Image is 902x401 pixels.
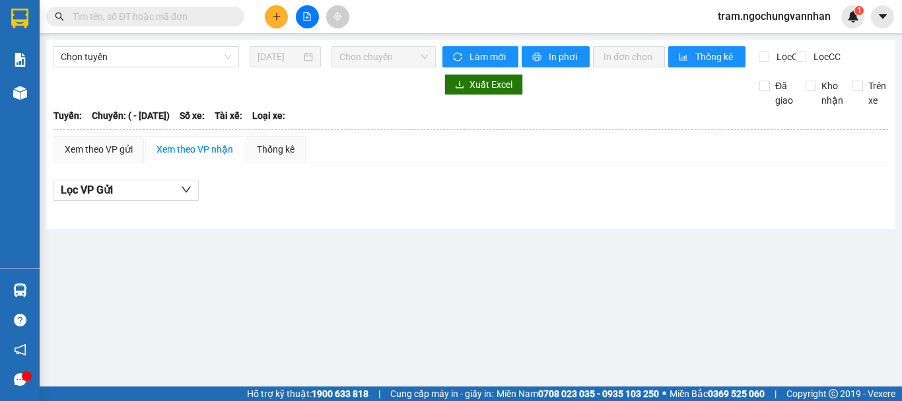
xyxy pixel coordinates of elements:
[65,142,133,157] div: Xem theo VP gửi
[257,142,295,157] div: Thống kê
[390,386,493,401] span: Cung cấp máy in - giấy in:
[180,108,205,123] span: Số xe:
[670,386,765,401] span: Miền Bắc
[11,9,28,28] img: logo-vxr
[333,12,342,21] span: aim
[695,50,735,64] span: Thống kê
[272,12,281,21] span: plus
[156,142,233,157] div: Xem theo VP nhận
[265,5,288,28] button: plus
[181,184,191,195] span: down
[92,108,170,123] span: Chuyến: ( - [DATE])
[61,182,113,198] span: Lọc VP Gửi
[771,50,806,64] span: Lọc CR
[522,46,590,67] button: printerIn phơi
[549,50,579,64] span: In phơi
[14,314,26,326] span: question-circle
[453,52,464,63] span: sync
[13,86,27,100] img: warehouse-icon
[708,388,765,399] strong: 0369 525 060
[442,46,518,67] button: syncLàm mới
[14,373,26,386] span: message
[339,47,428,67] span: Chọn chuyến
[444,74,523,95] button: downloadXuất Excel
[73,9,228,24] input: Tìm tên, số ĐT hoặc mã đơn
[13,53,27,67] img: solution-icon
[469,50,508,64] span: Làm mới
[53,180,199,201] button: Lọc VP Gửi
[14,344,26,356] span: notification
[816,79,849,108] span: Kho nhận
[847,11,859,22] img: icon-new-feature
[829,389,838,398] span: copyright
[871,5,894,28] button: caret-down
[775,386,777,401] span: |
[258,50,301,64] input: 14/09/2025
[302,12,312,21] span: file-add
[856,6,861,15] span: 1
[252,108,285,123] span: Loại xe:
[53,110,82,121] b: Tuyến:
[61,47,231,67] span: Chọn tuyến
[808,50,843,64] span: Lọc CC
[55,12,64,21] span: search
[532,52,543,63] span: printer
[378,386,380,401] span: |
[679,52,690,63] span: bar-chart
[296,5,319,28] button: file-add
[770,79,798,108] span: Đã giao
[247,386,368,401] span: Hỗ trợ kỹ thuật:
[215,108,242,123] span: Tài xế:
[662,391,666,396] span: ⚪️
[593,46,665,67] button: In đơn chọn
[13,283,27,297] img: warehouse-icon
[326,5,349,28] button: aim
[312,388,368,399] strong: 1900 633 818
[854,6,864,15] sup: 1
[538,388,659,399] strong: 0708 023 035 - 0935 103 250
[877,11,889,22] span: caret-down
[863,79,891,108] span: Trên xe
[497,386,659,401] span: Miền Nam
[707,8,841,24] span: tram.ngochungvannhan
[668,46,746,67] button: bar-chartThống kê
